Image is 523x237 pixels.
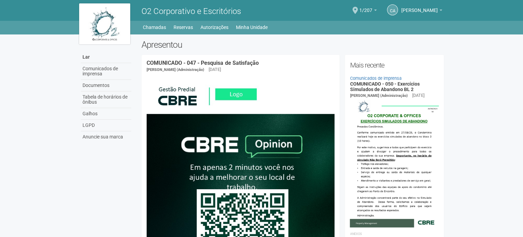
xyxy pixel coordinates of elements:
[141,40,182,50] font: Apresentou
[81,51,131,63] a: Lar
[200,23,228,32] a: Autorizações
[174,25,193,30] font: Reservas
[147,68,204,72] font: [PERSON_NAME] (Administração)
[387,4,398,15] a: CA
[359,1,372,13] span: 1/207
[83,94,128,105] font: Tabela de horários de ônibus
[79,3,130,44] img: logo.jpg
[141,6,241,16] font: O2 Corporativo e Escritórios
[401,9,442,14] a: [PERSON_NAME]
[83,66,118,76] font: Comunicados de imprensa
[143,25,166,30] font: Chamadas
[236,25,268,30] font: Minha Unidade
[81,131,131,143] a: Anuncie sua marca
[401,1,438,13] span: Andréa Cunha
[83,54,90,60] font: Lar
[350,81,419,92] a: COMUNICADO - 050 - Exercícios Simulados de Abandono BL 2
[350,61,384,69] font: Mais recente
[350,232,361,236] font: Anexos
[236,23,268,32] a: Minha Unidade
[350,76,401,81] a: Comunicados de imprensa
[412,93,424,98] font: [DATE]
[81,80,131,91] a: Documentos
[401,8,438,13] font: [PERSON_NAME]
[83,134,123,139] font: Anuncie sua marca
[143,23,166,32] a: Chamadas
[81,120,131,131] a: LGPD
[359,8,372,13] font: 1/207
[390,9,395,13] font: CA
[359,9,377,14] a: 1/207
[350,99,439,227] img: COMUNICADO%20-%20050%20-%20Exerc%C3%ADcios%20Simulados%20de%20Abandono%20BL%202.jpg
[174,23,193,32] a: Reservas
[200,25,228,30] font: Autorizações
[350,93,407,98] font: [PERSON_NAME] (Administração)
[83,111,98,116] font: Galhos
[83,122,95,128] font: LGPD
[81,63,131,80] a: Comunicados de imprensa
[81,91,131,108] a: Tabela de horários de ônibus
[81,108,131,120] a: Galhos
[147,60,258,66] a: COMUNICADO - 047 - Pesquisa de Satisfação
[209,67,221,72] font: [DATE]
[83,83,109,88] font: Documentos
